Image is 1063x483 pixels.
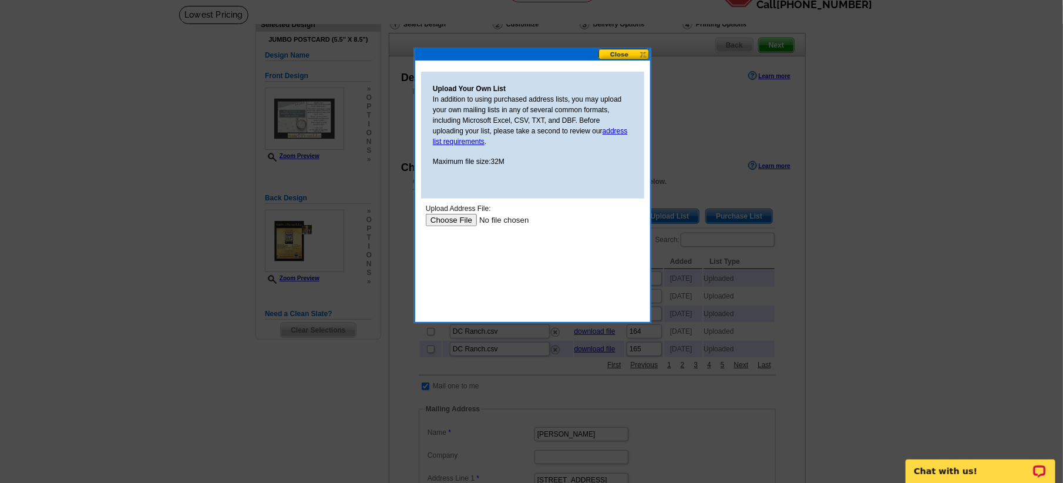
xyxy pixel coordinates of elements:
a: address list requirements [433,127,628,146]
p: In addition to using purchased address lists, you may upload your own mailing lists in any of sev... [433,94,633,147]
div: Upload Address File: [5,5,218,15]
span: 32M [491,157,504,166]
p: Maximum file size: [433,156,633,167]
iframe: LiveChat chat widget [898,446,1063,483]
strong: Upload Your Own List [433,85,506,93]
